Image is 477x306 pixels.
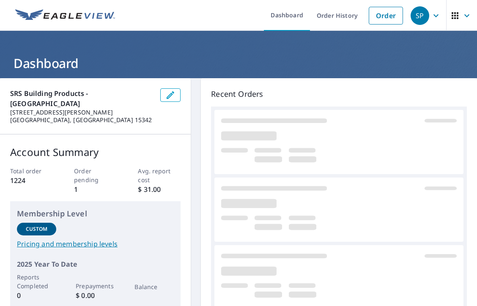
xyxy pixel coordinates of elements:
[10,109,154,116] p: [STREET_ADDRESS][PERSON_NAME]
[10,175,53,186] p: 1224
[10,167,53,175] p: Total order
[74,184,117,194] p: 1
[15,9,115,22] img: EV Logo
[10,145,181,160] p: Account Summary
[26,225,48,233] p: Custom
[76,281,115,290] p: Prepayments
[369,7,403,25] a: Order
[134,282,174,291] p: Balance
[76,290,115,301] p: $ 0.00
[138,167,181,184] p: Avg. report cost
[17,208,174,219] p: Membership Level
[74,167,117,184] p: Order pending
[17,290,56,301] p: 0
[10,88,154,109] p: SRS Building Products - [GEOGRAPHIC_DATA]
[17,259,174,269] p: 2025 Year To Date
[17,273,56,290] p: Reports Completed
[10,55,467,72] h1: Dashboard
[17,239,174,249] a: Pricing and membership levels
[411,6,429,25] div: SP
[138,184,181,194] p: $ 31.00
[10,116,154,124] p: [GEOGRAPHIC_DATA], [GEOGRAPHIC_DATA] 15342
[211,88,467,100] p: Recent Orders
